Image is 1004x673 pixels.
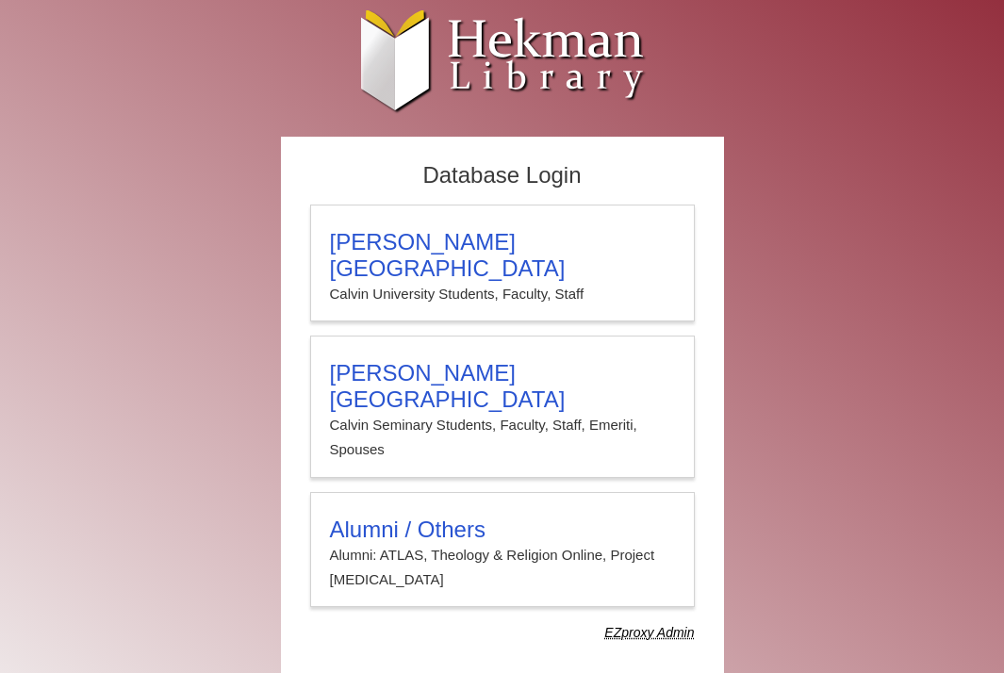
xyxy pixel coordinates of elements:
a: [PERSON_NAME][GEOGRAPHIC_DATA]Calvin University Students, Faculty, Staff [310,205,695,321]
p: Alumni: ATLAS, Theology & Religion Online, Project [MEDICAL_DATA] [330,543,675,593]
dfn: Use Alumni login [604,625,694,640]
h3: [PERSON_NAME][GEOGRAPHIC_DATA] [330,360,675,413]
h3: Alumni / Others [330,517,675,543]
h2: Database Login [301,156,704,195]
summary: Alumni / OthersAlumni: ATLAS, Theology & Religion Online, Project [MEDICAL_DATA] [330,517,675,593]
h3: [PERSON_NAME][GEOGRAPHIC_DATA] [330,229,675,282]
a: [PERSON_NAME][GEOGRAPHIC_DATA]Calvin Seminary Students, Faculty, Staff, Emeriti, Spouses [310,336,695,478]
p: Calvin University Students, Faculty, Staff [330,282,675,306]
p: Calvin Seminary Students, Faculty, Staff, Emeriti, Spouses [330,413,675,463]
